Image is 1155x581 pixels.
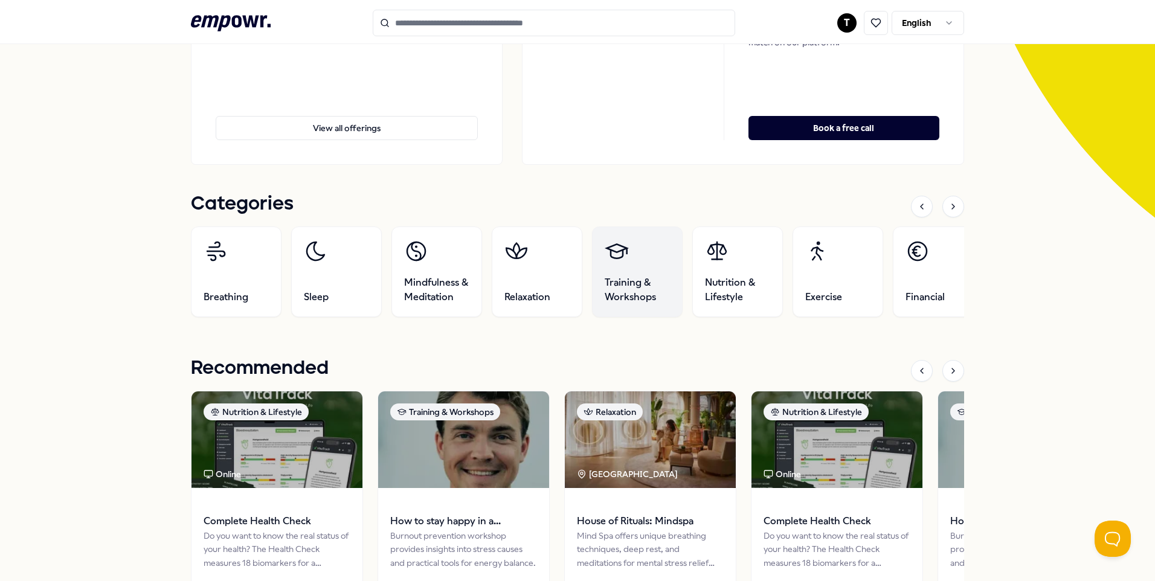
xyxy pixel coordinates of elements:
[191,189,294,219] h1: Categories
[565,391,736,488] img: package image
[950,529,1097,570] div: Burnout prevention workshop provides insights into stress causes and practical tools for energy b...
[1095,521,1131,557] iframe: Help Scout Beacon - Open
[391,226,482,317] a: Mindfulness & Meditation
[373,10,735,36] input: Search for products, categories or subcategories
[705,275,770,304] span: Nutrition & Lifestyle
[204,529,350,570] div: Do you want to know the real status of your health? The Health Check measures 18 biomarkers for a...
[204,467,241,481] div: Online
[764,467,801,481] div: Online
[950,403,1060,420] div: Training & Workshops
[390,529,537,570] div: Burnout prevention workshop provides insights into stress causes and practical tools for energy b...
[748,116,939,140] button: Book a free call
[204,513,350,529] span: Complete Health Check
[404,275,469,304] span: Mindfulness & Meditation
[751,391,922,488] img: package image
[950,513,1097,529] span: How to stay happy in a performance society (workshop)
[764,403,869,420] div: Nutrition & Lifestyle
[764,513,910,529] span: Complete Health Check
[605,275,670,304] span: Training & Workshops
[692,226,783,317] a: Nutrition & Lifestyle
[577,529,724,570] div: Mind Spa offers unique breathing techniques, deep rest, and meditations for mental stress relief ...
[204,290,248,304] span: Breathing
[577,513,724,529] span: House of Rituals: Mindspa
[577,403,643,420] div: Relaxation
[764,529,910,570] div: Do you want to know the real status of your health? The Health Check measures 18 biomarkers for a...
[191,391,362,488] img: package image
[504,290,550,304] span: Relaxation
[304,290,329,304] span: Sleep
[378,391,549,488] img: package image
[938,391,1109,488] img: package image
[390,403,500,420] div: Training & Workshops
[191,226,282,317] a: Breathing
[492,226,582,317] a: Relaxation
[204,403,309,420] div: Nutrition & Lifestyle
[893,226,983,317] a: Financial
[291,226,382,317] a: Sleep
[577,467,680,481] div: [GEOGRAPHIC_DATA]
[906,290,945,304] span: Financial
[793,226,883,317] a: Exercise
[390,513,537,529] span: How to stay happy in a performance society (workshop)
[592,226,683,317] a: Training & Workshops
[837,13,857,33] button: T
[191,353,329,384] h1: Recommended
[216,97,478,140] a: View all offerings
[805,290,842,304] span: Exercise
[216,116,478,140] button: View all offerings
